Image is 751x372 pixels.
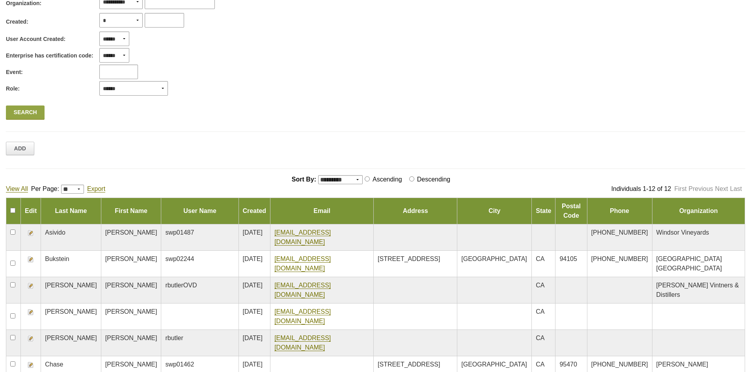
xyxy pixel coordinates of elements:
a: Last [730,185,742,192]
label: Ascending [371,176,405,183]
span: Enterprise has certification code: [6,52,93,60]
span: [PERSON_NAME] Vintners & Distillers [656,282,739,298]
td: State [532,198,555,224]
span: CA [536,282,544,289]
a: Previous [689,185,713,192]
td: [PERSON_NAME] [41,277,101,304]
a: [EMAIL_ADDRESS][DOMAIN_NAME] [274,335,331,351]
td: [PERSON_NAME] [101,224,161,251]
img: Edit [28,335,34,342]
td: Edit [21,198,41,224]
span: Windsor Vineyards [656,229,709,236]
td: Address [374,198,457,224]
td: City [457,198,532,224]
img: Edit [28,230,34,236]
span: CA [536,308,544,315]
td: [PERSON_NAME] [41,304,101,330]
td: [PERSON_NAME] [41,330,101,356]
span: CA [536,335,544,341]
label: Descending [416,176,454,183]
span: [PHONE_NUMBER] [591,229,648,236]
span: swp02244 [165,255,194,262]
span: [DATE] [243,308,263,315]
td: [PERSON_NAME] [101,330,161,356]
span: [DATE] [243,361,263,368]
span: [PHONE_NUMBER] [591,361,648,368]
a: [EMAIL_ADDRESS][DOMAIN_NAME] [274,229,331,246]
span: rbutler [165,335,183,341]
span: swp01462 [165,361,194,368]
a: [EMAIL_ADDRESS][DOMAIN_NAME] [274,255,331,272]
a: Add [6,142,34,155]
td: User Name [161,198,239,224]
td: Created [239,198,270,224]
span: rbutlerOVD [165,282,197,289]
span: swp01487 [165,229,194,236]
td: [PERSON_NAME] [101,304,161,330]
td: First Name [101,198,161,224]
span: [DATE] [243,229,263,236]
span: [PERSON_NAME] [656,361,708,368]
td: Bukstein [41,251,101,277]
span: [DATE] [243,335,263,341]
td: Phone [587,198,652,224]
img: Edit [28,362,34,368]
span: Individuals 1-12 of 12 [611,185,671,192]
span: [GEOGRAPHIC_DATA] [461,255,527,262]
td: Email [270,198,374,224]
img: Edit [28,256,34,263]
a: First [674,185,686,192]
span: 95470 [559,361,577,368]
span: 94105 [559,255,577,262]
a: Search [6,105,45,120]
span: Event: [6,68,23,76]
img: Edit [28,309,34,315]
img: Edit [28,283,34,289]
span: Per Page: [31,185,59,192]
a: [EMAIL_ADDRESS][DOMAIN_NAME] [274,282,331,298]
span: CA [536,361,544,368]
span: [GEOGRAPHIC_DATA] [GEOGRAPHIC_DATA] [656,255,722,272]
td: [PERSON_NAME] [101,251,161,277]
span: Created: [6,18,28,26]
td: Asivido [41,224,101,251]
td: Last Name [41,198,101,224]
span: [STREET_ADDRESS] [378,255,440,262]
span: Role: [6,85,20,93]
span: User Account Created: [6,35,65,43]
span: [PHONE_NUMBER] [591,255,648,262]
span: [GEOGRAPHIC_DATA] [461,361,527,368]
td: Postal Code [555,198,587,224]
span: Sort By: [292,176,316,183]
td: [PERSON_NAME] [101,277,161,304]
span: [DATE] [243,282,263,289]
span: [DATE] [243,255,263,262]
a: Export [87,185,105,192]
span: [STREET_ADDRESS] [378,361,440,368]
td: Organization [652,198,745,224]
span: CA [536,255,544,262]
a: Next [715,185,728,192]
a: View All [6,185,28,192]
a: [EMAIL_ADDRESS][DOMAIN_NAME] [274,308,331,325]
